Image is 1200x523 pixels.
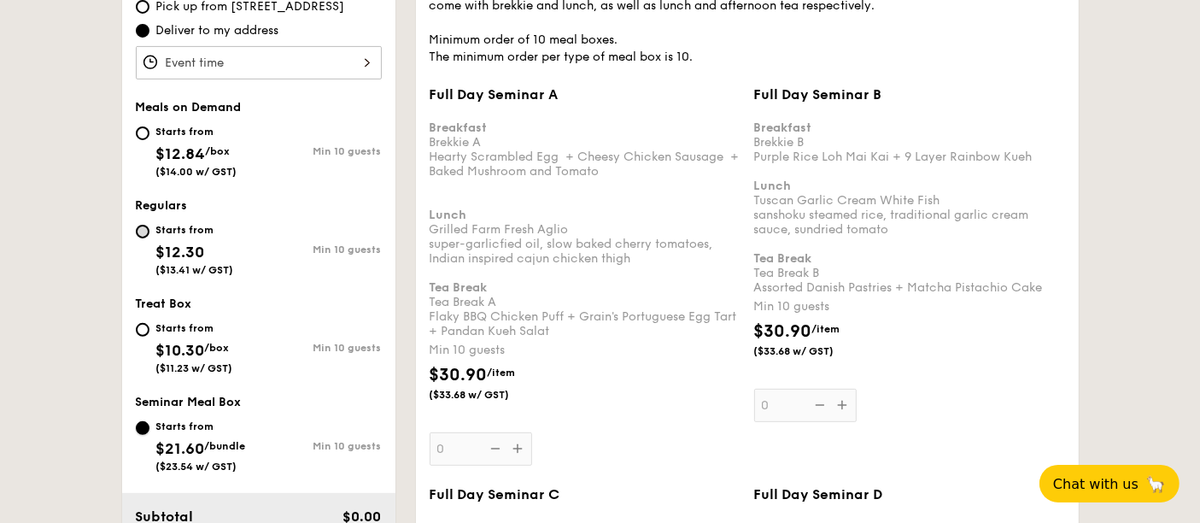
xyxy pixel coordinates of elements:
[430,388,546,402] span: ($33.68 w/ GST)
[136,225,149,238] input: Starts from$12.30($13.41 w/ GST)Min 10 guests
[259,145,382,157] div: Min 10 guests
[136,46,382,79] input: Event time
[136,395,242,409] span: Seminar Meal Box
[430,86,559,103] span: Full Day Seminar A
[259,342,382,354] div: Min 10 guests
[156,341,205,360] span: $10.30
[754,344,870,358] span: ($33.68 w/ GST)
[488,367,516,379] span: /item
[156,223,234,237] div: Starts from
[754,251,812,266] b: Tea Break
[136,24,149,38] input: Deliver to my address
[205,440,246,452] span: /bundle
[156,22,279,39] span: Deliver to my address
[205,342,230,354] span: /box
[754,298,1065,315] div: Min 10 guests
[156,144,206,163] span: $12.84
[430,120,488,135] b: Breakfast
[259,244,382,256] div: Min 10 guests
[430,365,488,385] span: $30.90
[156,243,205,261] span: $12.30
[430,342,740,359] div: Min 10 guests
[156,166,237,178] span: ($14.00 w/ GST)
[206,145,231,157] span: /box
[136,198,188,213] span: Regulars
[156,420,246,433] div: Starts from
[259,440,382,452] div: Min 10 guests
[754,120,812,135] b: Breakfast
[1053,476,1139,492] span: Chat with us
[136,421,149,435] input: Starts from$21.60/bundle($23.54 w/ GST)Min 10 guests
[754,106,1065,295] div: Brekkie B Purple Rice Loh Mai Kai + 9 Layer Rainbow Kueh Tuscan Garlic Cream White Fish sanshoku ...
[156,264,234,276] span: ($13.41 w/ GST)
[1145,474,1166,494] span: 🦙
[430,280,488,295] b: Tea Break
[430,106,740,338] div: Brekkie A Hearty Scrambled Egg + Cheesy Chicken Sausage + Baked Mushroom and Tomato Grilled Farm ...
[430,486,560,502] span: Full Day Seminar C
[754,86,882,103] span: Full Day Seminar B
[754,179,792,193] b: Lunch
[430,208,467,222] b: Lunch
[754,321,812,342] span: $30.90
[136,100,242,115] span: Meals on Demand
[156,362,233,374] span: ($11.23 w/ GST)
[156,439,205,458] span: $21.60
[136,323,149,337] input: Starts from$10.30/box($11.23 w/ GST)Min 10 guests
[156,461,237,473] span: ($23.54 w/ GST)
[812,323,840,335] span: /item
[1039,465,1180,502] button: Chat with us🦙
[136,297,192,311] span: Treat Box
[136,126,149,140] input: Starts from$12.84/box($14.00 w/ GST)Min 10 guests
[156,125,237,138] div: Starts from
[156,321,233,335] div: Starts from
[754,486,883,502] span: Full Day Seminar D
